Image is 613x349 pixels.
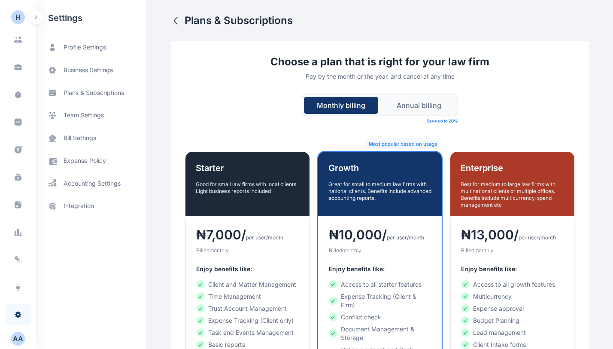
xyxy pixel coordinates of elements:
[36,59,146,82] a: business settings
[473,280,555,289] span: Access to all growth features
[5,332,31,346] button: AA
[329,227,387,242] h3: ₦ 10,000 /
[36,36,146,59] a: profile settings
[196,181,299,195] p: Good for small law firms with local clients. Light business reports included
[246,234,283,241] span: per user/month
[196,162,299,174] h1: Starter
[64,202,94,211] span: integration
[196,247,229,254] small: Billed monthly
[196,265,299,273] h5: Enjoy benefits like:
[64,111,104,120] span: team settings
[208,292,261,301] span: Time Management
[208,316,294,325] span: Expense Tracking (Client only)
[341,325,431,342] span: Document Management & Storage
[208,304,287,313] span: Trust Account Management
[304,97,378,114] button: Monthly billing
[208,340,245,349] span: Basic reports
[36,127,146,150] a: bill settings
[64,134,96,143] span: bill settings
[64,66,113,75] span: business settings
[36,82,146,104] a: plans & subscriptions
[461,181,564,208] p: Best for medium to large law firms with multinational clients or multiple offices. Benefits inclu...
[64,89,124,97] span: plans & subscriptions
[461,162,564,174] h1: Enterprise
[15,12,21,22] div: H
[64,43,106,52] span: profile settings
[473,340,526,349] span: Client Intake forms
[328,181,432,202] p: Great for small to medium law firms with national clients. Benefits include advanced accounting r...
[341,313,381,321] span: Conflict check
[341,292,431,309] span: Expense Tracking (Client & Firm)
[11,10,25,24] button: H
[461,265,564,273] h5: Enjoy benefits like:
[473,304,524,313] span: Expense approval
[36,150,146,172] a: expense policy
[11,334,25,344] div: A A
[185,14,293,28] h2: Plans & Subscriptions
[185,55,575,69] h2: Choose a plan that is right for your law firm
[329,265,431,273] h5: Enjoy benefits like:
[36,172,146,195] a: accounting settings
[387,234,424,241] span: per user/month
[461,227,519,242] h3: ₦ 13,000 /
[208,280,296,289] span: Client and Matter Management
[519,234,556,241] span: per user/month
[329,247,361,254] small: Billed monthly
[36,104,146,127] a: team settings
[341,280,422,289] span: Access to all starter features
[427,118,458,125] small: Save up to 20%
[473,328,526,337] span: Lead management
[196,227,246,242] h3: ₦ 7,000 /
[11,332,25,346] button: AA
[461,247,494,254] small: Billed monthly
[473,316,519,325] span: Budget Planning
[208,328,294,337] span: Task and Events Management
[306,73,455,80] small: Pay by the month or the year, and cancel at any time
[64,179,121,188] span: accounting settings
[36,195,146,217] a: integration
[328,162,432,174] h1: Growth
[473,292,512,301] span: Multicurrency
[64,156,106,165] span: expense policy
[369,141,437,147] small: Most popular based on usage
[382,97,456,114] button: Annual billing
